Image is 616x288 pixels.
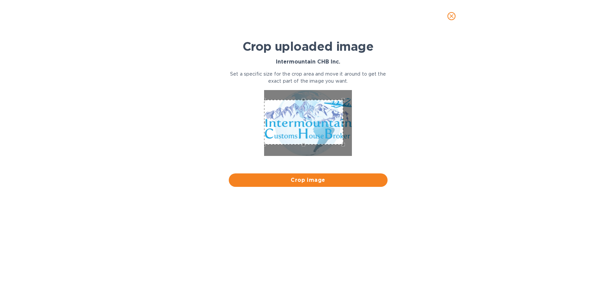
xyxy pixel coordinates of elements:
[234,176,382,184] span: Crop image
[264,100,343,144] div: Use the arrow keys to move the crop selection area
[243,39,373,53] h1: Crop uploaded image
[229,71,388,85] p: Set a specific size for the crop area and move it around to get the exact part of the image you w...
[443,8,460,24] button: close
[276,59,340,65] h3: Intermountain CHB Inc.
[229,173,388,187] button: Crop image
[264,90,352,156] img: Crop me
